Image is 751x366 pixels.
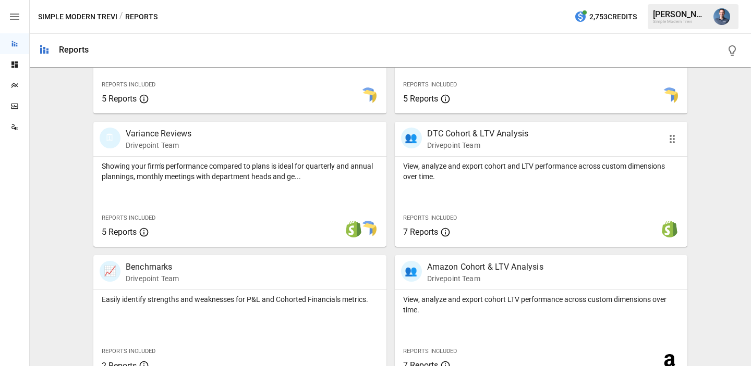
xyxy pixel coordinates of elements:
span: Reports Included [102,348,155,355]
p: Amazon Cohort & LTV Analysis [427,261,543,273]
p: View, analyze and export cohort LTV performance across custom dimensions over time. [403,294,680,315]
div: Reports [59,45,89,55]
span: 2,753 Credits [589,10,637,23]
span: Reports Included [403,214,457,221]
p: View, analyze and export cohort and LTV performance across custom dimensions over time. [403,161,680,182]
button: Mike Beckham [707,2,736,31]
img: smart model [661,87,678,104]
div: / [119,10,123,23]
span: 5 Reports [102,94,137,104]
img: smart model [360,87,377,104]
span: 7 Reports [403,227,438,237]
p: Drivepoint Team [427,140,529,150]
p: Benchmarks [126,261,179,273]
img: smart model [360,221,377,237]
button: 2,753Credits [570,7,641,27]
button: Simple Modern Trevi [38,10,117,23]
p: Showing your firm's performance compared to plans is ideal for quarterly and annual plannings, mo... [102,161,378,182]
span: 5 Reports [102,227,137,237]
p: Drivepoint Team [427,273,543,284]
p: Easily identify strengths and weaknesses for P&L and Cohorted Financials metrics. [102,294,378,305]
img: Mike Beckham [713,8,730,25]
span: Reports Included [403,348,457,355]
span: Reports Included [403,81,457,88]
p: Drivepoint Team [126,140,191,150]
div: 👥 [401,261,422,282]
span: 5 Reports [403,94,438,104]
img: shopify [345,221,362,237]
p: Variance Reviews [126,128,191,140]
div: 📈 [100,261,120,282]
p: Drivepoint Team [126,273,179,284]
div: [PERSON_NAME] [653,9,707,19]
div: 🗓 [100,128,120,148]
img: shopify [661,221,678,237]
div: 👥 [401,128,422,148]
span: Reports Included [102,214,155,221]
div: Simple Modern Trevi [653,19,707,24]
span: Reports Included [102,81,155,88]
p: DTC Cohort & LTV Analysis [427,128,529,140]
